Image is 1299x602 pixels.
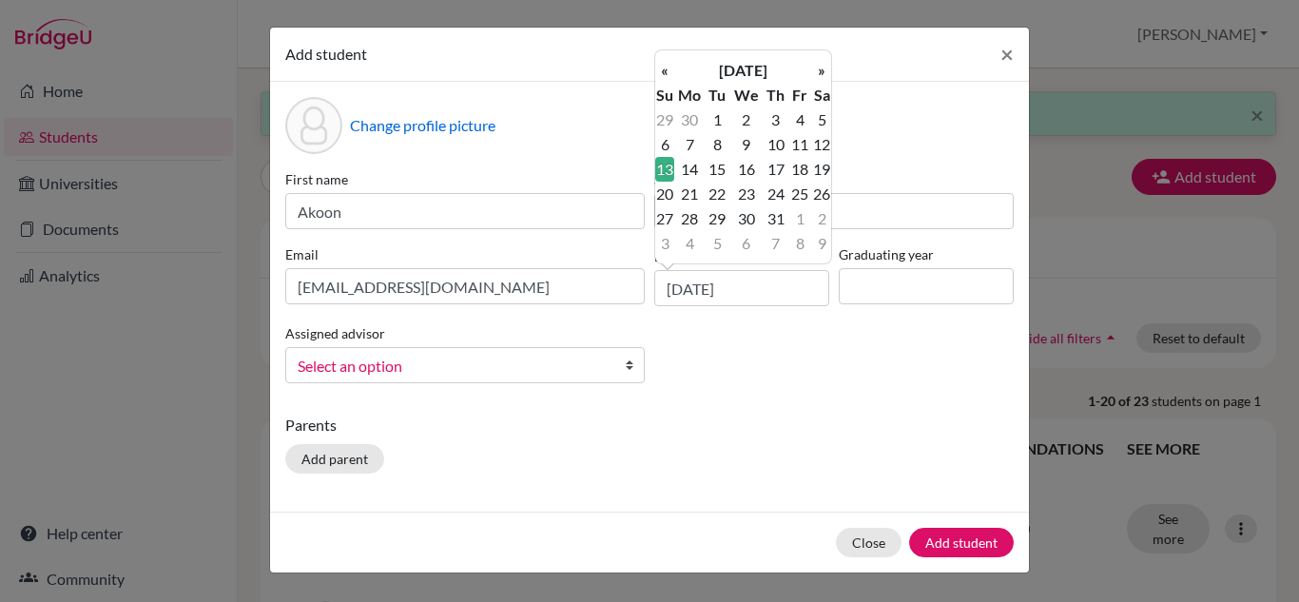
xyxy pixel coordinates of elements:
td: 29 [706,206,729,231]
th: Sa [812,83,831,107]
td: 19 [812,157,831,182]
td: 13 [655,157,674,182]
td: 31 [763,206,787,231]
th: [DATE] [674,58,812,83]
th: « [655,58,674,83]
p: Parents [285,414,1014,437]
label: Graduating year [839,244,1014,264]
td: 27 [655,206,674,231]
td: 16 [729,157,763,182]
th: Th [763,83,787,107]
td: 8 [788,231,812,256]
button: Add parent [285,444,384,474]
td: 3 [763,107,787,132]
td: 6 [729,231,763,256]
button: Close [836,528,902,557]
td: 4 [674,231,706,256]
td: 7 [763,231,787,256]
td: 2 [729,107,763,132]
td: 2 [812,206,831,231]
span: Select an option [298,354,608,379]
td: 17 [763,157,787,182]
span: × [1000,40,1014,68]
th: We [729,83,763,107]
td: 5 [706,231,729,256]
td: 10 [763,132,787,157]
td: 14 [674,157,706,182]
td: 7 [674,132,706,157]
th: Mo [674,83,706,107]
td: 26 [812,182,831,206]
label: Email [285,244,645,264]
button: Close [985,28,1029,81]
td: 12 [812,132,831,157]
th: Tu [706,83,729,107]
th: Su [655,83,674,107]
td: 8 [706,132,729,157]
td: 28 [674,206,706,231]
input: dd/mm/yyyy [654,270,829,306]
td: 24 [763,182,787,206]
button: Add student [909,528,1014,557]
th: Fr [788,83,812,107]
td: 18 [788,157,812,182]
td: 20 [655,182,674,206]
td: 15 [706,157,729,182]
label: Surname [654,169,1014,189]
span: Add student [285,45,367,63]
label: Assigned advisor [285,323,385,343]
td: 21 [674,182,706,206]
td: 1 [706,107,729,132]
td: 22 [706,182,729,206]
th: » [812,58,831,83]
td: 4 [788,107,812,132]
td: 30 [674,107,706,132]
td: 9 [812,231,831,256]
td: 11 [788,132,812,157]
td: 6 [655,132,674,157]
td: 3 [655,231,674,256]
td: 30 [729,206,763,231]
label: First name [285,169,645,189]
td: 5 [812,107,831,132]
td: 1 [788,206,812,231]
td: 29 [655,107,674,132]
div: Profile picture [285,97,342,154]
td: 23 [729,182,763,206]
td: 25 [788,182,812,206]
td: 9 [729,132,763,157]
